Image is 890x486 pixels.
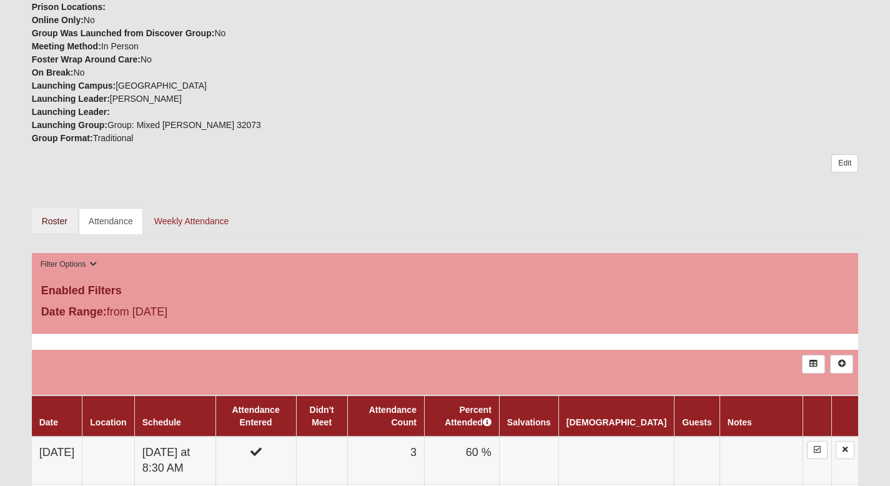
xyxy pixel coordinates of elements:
a: Notes [728,417,752,427]
a: Attendance Count [369,405,417,427]
strong: Foster Wrap Around Care: [32,54,141,64]
td: 3 [347,437,424,485]
strong: Online Only: [32,15,84,25]
label: Date Range: [41,304,107,320]
a: Schedule [142,417,181,427]
a: Weekly Attendance [144,208,239,234]
strong: Launching Campus: [32,81,116,91]
a: Export to Excel [802,355,825,373]
a: Location [90,417,126,427]
button: Filter Options [37,258,101,271]
a: Date [39,417,58,427]
a: Edit [831,154,858,172]
strong: Launching Leader: [32,94,110,104]
th: [DEMOGRAPHIC_DATA] [558,395,674,437]
a: Didn't Meet [310,405,334,427]
strong: On Break: [32,67,74,77]
td: 60 % [424,437,499,485]
a: Attendance Entered [232,405,279,427]
strong: Meeting Method: [32,41,101,51]
h4: Enabled Filters [41,284,849,298]
th: Salvations [499,395,558,437]
td: [DATE] at 8:30 AM [134,437,215,485]
a: Enter Attendance [807,441,828,459]
a: Percent Attended [445,405,492,427]
a: Delete [836,441,854,459]
strong: Group Was Launched from Discover Group: [32,28,215,38]
strong: Group Format: [32,133,93,143]
a: Roster [32,208,77,234]
strong: Launching Group: [32,120,107,130]
th: Guests [675,395,719,437]
td: [DATE] [32,437,82,485]
strong: Launching Leader: [32,107,110,117]
a: Alt+N [830,355,853,373]
div: from [DATE] [32,304,307,324]
a: Attendance [79,208,143,234]
strong: Prison Locations: [32,2,106,12]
